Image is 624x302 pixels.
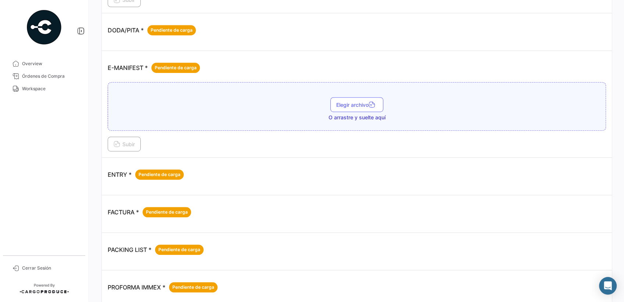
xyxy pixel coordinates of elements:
[6,57,82,70] a: Overview
[6,70,82,82] a: Órdenes de Compra
[22,73,79,80] span: Órdenes de Compra
[22,85,79,92] span: Workspace
[6,82,82,95] a: Workspace
[108,25,196,35] p: DODA/PITA *
[108,282,218,292] p: PROFORMA IMMEX *
[139,171,180,178] span: Pendiente de carga
[22,265,79,271] span: Cerrar Sesión
[151,27,193,34] span: Pendiente de carga
[108,207,191,217] p: FACTURA *
[22,60,79,67] span: Overview
[172,284,214,291] span: Pendiente de carga
[108,63,200,73] p: E-MANIFEST *
[599,277,617,295] div: Abrir Intercom Messenger
[108,169,184,180] p: ENTRY *
[108,245,204,255] p: PACKING LIST *
[158,246,200,253] span: Pendiente de carga
[336,102,377,108] span: Elegir archivo
[155,64,197,71] span: Pendiente de carga
[330,97,383,112] button: Elegir archivo
[329,114,385,121] span: O arrastre y suelte aquí
[146,209,188,215] span: Pendiente de carga
[108,137,141,151] button: Subir
[114,141,135,147] span: Subir
[26,9,62,46] img: powered-by.png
